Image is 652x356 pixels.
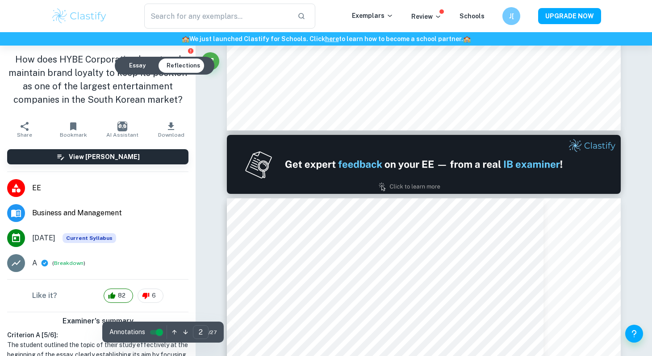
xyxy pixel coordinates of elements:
[7,149,188,164] button: View [PERSON_NAME]
[63,233,116,243] span: Current Syllabus
[109,327,145,337] span: Annotations
[460,13,485,20] a: Schools
[51,7,108,25] img: Clastify logo
[502,7,520,25] button: J[
[7,330,188,340] h6: Criterion A [ 5 / 6 ]:
[113,291,130,300] span: 82
[52,259,85,268] span: ( )
[4,316,192,327] h6: Examiner's summary
[63,233,116,243] div: This exemplar is based on the current syllabus. Feel free to refer to it for inspiration/ideas wh...
[227,135,621,194] img: Ad
[32,258,37,268] p: A
[352,11,393,21] p: Exemplars
[17,132,32,138] span: Share
[147,291,161,300] span: 6
[538,8,601,24] button: UPGRADE NOW
[147,117,196,142] button: Download
[144,4,290,29] input: Search for any exemplars...
[411,12,442,21] p: Review
[32,233,55,243] span: [DATE]
[32,290,57,301] h6: Like it?
[32,208,188,218] span: Business and Management
[54,259,84,267] button: Breakdown
[122,59,153,73] button: Essay
[201,52,219,70] button: Fullscreen
[182,35,189,42] span: 🏫
[159,59,207,73] button: Reflections
[104,289,133,303] div: 82
[7,53,188,106] h1: How does HYBE Corporation boost and maintain brand loyalty to keep its position as one of the lar...
[187,47,194,54] button: Report issue
[2,34,650,44] h6: We just launched Clastify for Schools. Click to learn how to become a school partner.
[32,183,188,193] span: EE
[98,117,147,142] button: AI Assistant
[158,132,184,138] span: Download
[60,132,87,138] span: Bookmark
[625,325,643,343] button: Help and Feedback
[325,35,339,42] a: here
[209,328,217,336] span: / 27
[138,289,163,303] div: 6
[117,121,127,131] img: AI Assistant
[463,35,471,42] span: 🏫
[49,117,98,142] button: Bookmark
[69,152,140,162] h6: View [PERSON_NAME]
[106,132,138,138] span: AI Assistant
[506,11,517,21] h6: J[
